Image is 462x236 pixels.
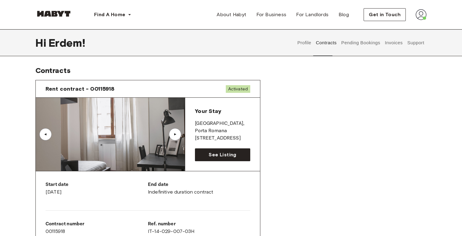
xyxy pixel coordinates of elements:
[148,181,250,196] div: Indefinitive duration contract
[195,120,250,135] p: [GEOGRAPHIC_DATA] , Porta Romana
[35,66,71,75] span: Contracts
[49,36,85,49] span: Erdem !
[406,29,425,56] button: Support
[46,181,148,196] div: [DATE]
[195,108,221,114] span: Your Stay
[148,181,250,188] p: End date
[369,11,401,18] span: Get in Touch
[297,29,312,56] button: Profile
[195,148,250,161] a: See Listing
[42,133,49,136] div: ▲
[295,29,427,56] div: user profile tabs
[148,220,250,235] div: IT-14-029-007-03H
[340,29,381,56] button: Pending Bookings
[339,11,349,18] span: Blog
[251,9,291,21] a: For Business
[212,9,251,21] a: About Habyt
[291,9,333,21] a: For Landlords
[209,151,236,158] span: See Listing
[35,11,72,17] img: Habyt
[148,220,250,228] p: Ref. number
[364,8,406,21] button: Get in Touch
[46,220,148,228] p: Contract number
[334,9,354,21] a: Blog
[89,9,136,21] button: Find A Home
[226,85,250,93] span: Activated
[384,29,403,56] button: Invoices
[217,11,246,18] span: About Habyt
[46,85,115,93] span: Rent contract - 00115918
[36,98,185,171] img: Image of the room
[94,11,125,18] span: Find A Home
[46,181,148,188] p: Start date
[315,29,337,56] button: Contracts
[35,36,49,49] span: Hi
[256,11,287,18] span: For Business
[46,220,148,235] div: 00115918
[172,133,178,136] div: ▲
[296,11,328,18] span: For Landlords
[195,135,250,142] p: [STREET_ADDRESS]
[416,9,427,20] img: avatar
